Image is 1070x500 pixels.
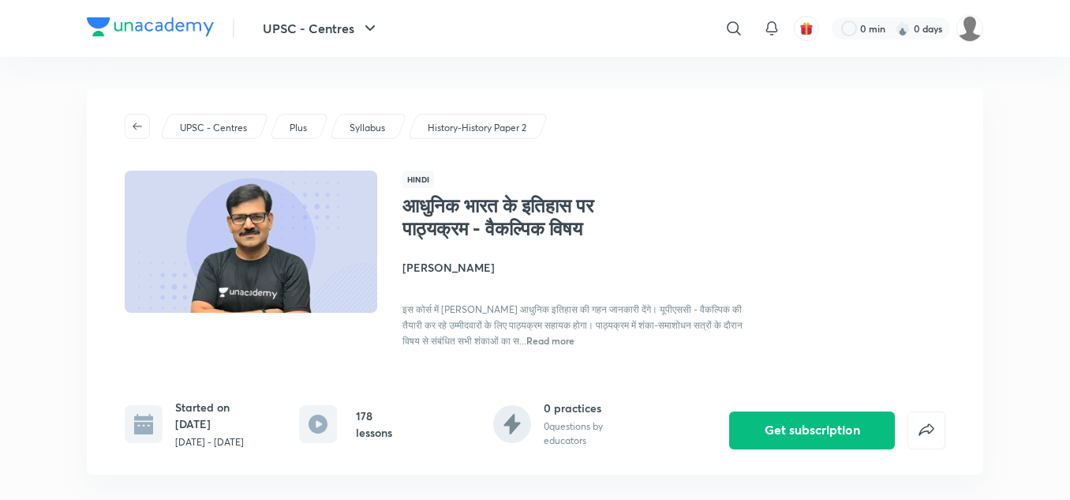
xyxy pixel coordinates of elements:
a: UPSC - Centres [178,121,250,135]
a: Syllabus [347,121,388,135]
h1: आधुनिक भारत के इतिहास पर पाठ्यक्रम - वैकल्पिक विषय [402,194,660,240]
button: Get subscription [729,412,895,449]
button: avatar [794,16,819,41]
a: Company Logo [87,17,214,40]
h6: 178 lessons [356,408,411,441]
h6: Started on [DATE] [175,399,267,432]
img: avatar [799,21,814,36]
h6: 0 practices [544,400,647,416]
h4: [PERSON_NAME] [402,259,756,276]
a: Plus [287,121,310,135]
span: Hindi [402,171,434,188]
p: 0 questions by educators [544,419,647,448]
button: UPSC - Centres [253,13,389,44]
p: UPSC - Centres [180,121,247,135]
p: History-History Paper 2 [428,121,526,135]
img: Company Logo [87,17,214,36]
img: streak [895,21,911,36]
button: false [907,412,945,449]
p: Plus [290,121,307,135]
img: Thumbnail [122,169,380,314]
img: amit tripathi [956,15,983,42]
span: Read more [526,334,574,347]
p: Syllabus [350,121,385,135]
a: History-History Paper 2 [425,121,529,135]
span: इस कोर्स में [PERSON_NAME] आधुनिक इतिहास की गहन जानकारी देंगे। यूपीएससी - वैकल्पिक की तैयारी कर र... [402,303,743,347]
p: [DATE] - [DATE] [175,435,267,449]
